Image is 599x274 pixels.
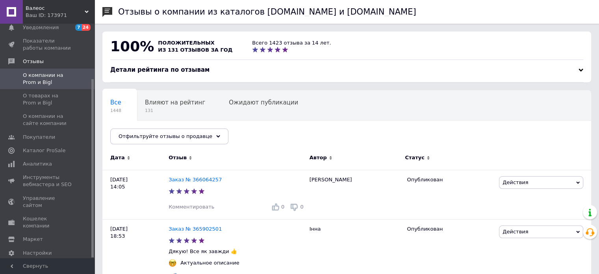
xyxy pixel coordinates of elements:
[178,259,241,267] div: Актуальное описание
[300,204,303,210] span: 0
[23,215,73,229] span: Кошелек компании
[503,179,528,185] span: Действия
[110,129,196,136] span: Опубликованы без комме...
[110,38,154,54] span: 100%
[169,259,176,267] img: :nerd_face:
[102,121,211,151] div: Опубликованы без комментария
[118,7,416,17] h1: Отзывы о компании из каталогов [DOMAIN_NAME] и [DOMAIN_NAME]
[145,99,205,106] span: Влияют на рейтинг
[23,174,73,188] span: Инструменты вебмастера и SEO
[110,66,210,73] span: Детали рейтинга по отзывам
[23,92,73,106] span: О товарах на Prom и Bigl
[310,154,327,161] span: Автор
[169,204,214,210] span: Комментировать
[110,108,121,114] span: 1448
[23,236,43,243] span: Маркет
[145,108,205,114] span: 131
[23,134,55,141] span: Покупатели
[306,170,403,219] div: [PERSON_NAME]
[229,99,298,106] span: Ожидают публикации
[405,154,425,161] span: Статус
[23,113,73,127] span: О компании на сайте компании
[23,24,59,31] span: Уведомления
[169,226,222,232] a: Заказ № 365902501
[169,203,214,211] div: Комментировать
[503,229,528,235] span: Действия
[23,195,73,209] span: Управление сайтом
[169,177,222,183] a: Заказ № 366064257
[407,176,493,183] div: Опубликован
[169,248,306,255] p: Дякую! Все як завжди 👍
[23,72,73,86] span: О компании на Prom и Bigl
[82,24,91,31] span: 24
[110,66,583,74] div: Детали рейтинга по отзывам
[23,147,65,154] span: Каталог ProSale
[407,226,493,233] div: Опубликован
[23,160,52,168] span: Аналитика
[169,154,187,161] span: Отзыв
[75,24,82,31] span: 7
[252,39,331,47] div: Всего 1423 отзыва за 14 лет.
[23,250,52,257] span: Настройки
[281,204,284,210] span: 0
[110,99,121,106] span: Все
[119,133,212,139] span: Отфильтруйте отзывы о продавце
[23,37,73,52] span: Показатели работы компании
[26,12,95,19] div: Ваш ID: 173971
[26,5,85,12] span: Валеос
[23,58,44,65] span: Отзывы
[102,170,169,219] div: [DATE] 14:05
[158,47,232,53] span: из 131 отзывов за год
[158,40,214,46] span: положительных
[110,154,125,161] span: Дата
